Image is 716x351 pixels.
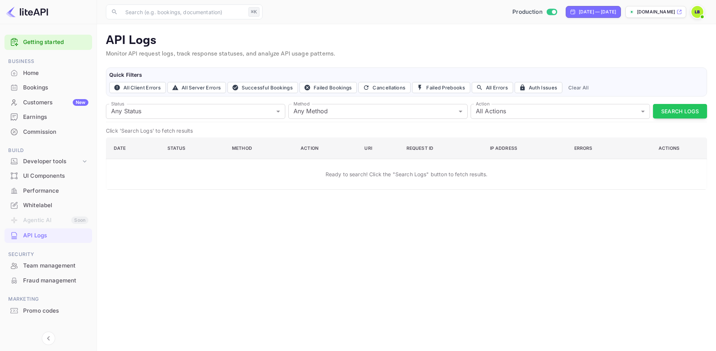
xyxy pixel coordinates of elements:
input: Search (e.g. bookings, documentation) [121,4,245,19]
a: Whitelabel [4,198,92,212]
button: Successful Bookings [227,82,298,93]
button: Failed Prebooks [412,82,470,93]
p: Click 'Search Logs' to fetch results [106,127,707,135]
div: Any Status [106,104,285,119]
th: IP Address [484,137,568,159]
h6: Quick Filters [109,71,704,79]
a: Performance [4,184,92,197]
img: LiteAPI logo [6,6,48,18]
div: UI Components [4,169,92,183]
div: Click to change the date range period [566,6,621,18]
a: Promo codes [4,304,92,317]
a: Earnings [4,110,92,124]
div: All Actions [471,104,650,119]
button: All Errors [472,82,513,93]
div: API Logs [4,228,92,243]
img: Lipi Begum [691,6,703,18]
div: Developer tools [23,157,81,166]
button: Clear All [565,82,591,93]
button: Cancellations [358,82,411,93]
div: Performance [23,187,88,195]
span: Build [4,146,92,155]
div: Bookings [4,80,92,95]
span: Business [4,57,92,66]
div: Switch to Sandbox mode [509,8,560,16]
div: New [73,99,88,106]
div: Promo codes [23,307,88,315]
div: Commission [23,128,88,136]
a: Home [4,66,92,80]
p: Ready to search! Click the "Search Logs" button to fetch results. [326,170,488,178]
div: Whitelabel [23,201,88,210]
th: Action [295,137,358,159]
th: Errors [568,137,633,159]
div: Whitelabel [4,198,92,213]
div: Developer tools [4,155,92,168]
div: Home [4,66,92,80]
th: Date [106,137,161,159]
div: CustomersNew [4,95,92,110]
a: API Logs [4,228,92,242]
a: Getting started [23,38,88,47]
button: All Client Errors [109,82,166,93]
button: All Server Errors [167,82,226,93]
a: UI Components [4,169,92,183]
label: Action [476,101,490,107]
div: Fraud management [23,276,88,285]
a: CustomersNew [4,95,92,109]
div: UI Components [23,172,88,180]
div: Getting started [4,35,92,50]
div: Team management [23,262,88,270]
div: API Logs [23,231,88,240]
span: Marketing [4,295,92,303]
th: Actions [633,137,707,159]
label: Method [293,101,310,107]
div: Customers [23,98,88,107]
a: Team management [4,259,92,272]
div: Earnings [23,113,88,121]
a: Commission [4,125,92,139]
div: Any Method [288,104,468,119]
p: [DOMAIN_NAME] [637,9,675,15]
a: Bookings [4,80,92,94]
div: Promo codes [4,304,92,318]
div: Home [23,69,88,78]
th: Request ID [401,137,484,159]
button: Collapse navigation [42,332,55,345]
div: ⌘K [248,7,260,17]
button: Auth Issues [515,82,562,93]
div: Earnings [4,110,92,124]
label: Status [111,101,124,107]
button: Search Logs [653,104,707,118]
p: API Logs [106,33,707,48]
button: Failed Bookings [299,82,357,93]
span: Production [512,8,543,16]
p: Monitor API request logs, track response statuses, and analyze API usage patterns. [106,50,707,58]
div: [DATE] — [DATE] [579,9,616,15]
div: Bookings [23,83,88,92]
span: Security [4,250,92,259]
th: Status [161,137,226,159]
th: URI [358,137,400,159]
th: Method [226,137,295,159]
a: Fraud management [4,273,92,287]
